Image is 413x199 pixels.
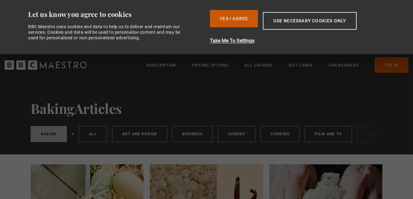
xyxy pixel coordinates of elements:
[31,99,74,117] span: Baking
[28,10,205,19] div: Let us know you agree to cookies
[5,60,87,70] svg: BBC Maestro
[112,126,167,142] a: Art and Design
[245,62,272,68] a: All Courses
[218,126,255,142] a: Comedy
[79,126,107,142] a: All
[289,62,313,68] a: Gift Cards
[192,62,228,68] a: Pricing Options
[146,62,176,68] a: Subscription
[146,57,408,73] nav: Primary
[263,12,356,30] button: Use necessary cookies only
[31,101,382,116] h1: Articles
[28,24,188,41] div: BBC Maestro uses cookies and data to help us to deliver and maintain our services. Cookies and da...
[260,126,299,142] a: Cooking
[305,126,352,142] a: Film and TV
[31,126,67,142] a: Baking
[210,37,389,45] button: Take Me To Settings
[375,57,408,73] a: Log In
[31,126,382,145] nav: Categories
[172,126,213,142] a: Business
[329,62,358,68] a: For business
[210,10,258,27] button: Yes I Agree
